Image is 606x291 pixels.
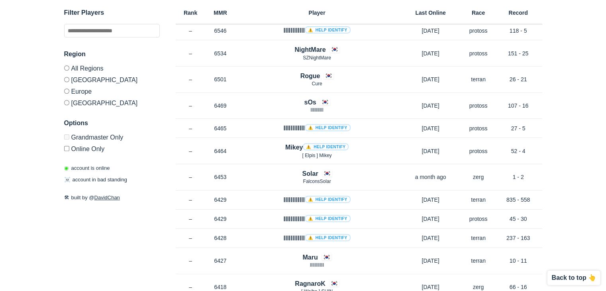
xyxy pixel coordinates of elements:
p: 6469 [206,102,235,110]
p: – [176,102,206,110]
a: ⚠️ Help identify [305,234,351,241]
p: [DATE] [399,283,463,291]
p: 6418 [206,283,235,291]
p: – [176,234,206,242]
h4: IIIllllIIIIl [283,124,350,133]
p: 6534 [206,49,235,57]
a: ⚠️ Help identify [303,143,349,150]
p: Back to top 👆 [551,275,596,281]
p: 26 - 21 [494,75,542,83]
p: [DATE] [399,102,463,110]
label: Europe [64,85,160,97]
label: [GEOGRAPHIC_DATA] [64,97,160,106]
label: All Regions [64,65,160,74]
p: – [176,27,206,35]
h6: Player [235,10,399,16]
h4: sOs [304,98,316,107]
span: FalconsSolar [303,179,331,184]
a: DavidChan [94,195,120,201]
span: [ Elpis ] Mikey [302,153,331,158]
span: SZNightMare [303,55,331,61]
p: terran [463,75,494,83]
h3: Options [64,118,160,128]
p: [DATE] [399,196,463,204]
p: – [176,173,206,181]
span: 🛠 [64,195,69,201]
a: ⚠️ Help identify [305,26,351,33]
p: protoss [463,124,494,132]
p: zerg [463,283,494,291]
p: account is online [64,164,110,172]
input: [GEOGRAPHIC_DATA] [64,100,69,105]
label: Only show accounts currently laddering [64,143,160,152]
p: 45 - 30 [494,215,542,223]
input: [GEOGRAPHIC_DATA] [64,77,69,82]
p: 835 - 558 [494,196,542,204]
p: protoss [463,49,494,57]
p: – [176,196,206,204]
input: Grandmaster Only [64,134,69,140]
p: – [176,75,206,83]
p: 6465 [206,124,235,132]
h6: Race [463,10,494,16]
p: 6464 [206,147,235,155]
p: terran [463,257,494,265]
span: ◉ [64,165,69,171]
p: terran [463,196,494,204]
input: All Regions [64,65,69,71]
p: account in bad standing [64,176,127,184]
p: [DATE] [399,257,463,265]
p: 66 - 16 [494,283,542,291]
p: 6546 [206,27,235,35]
p: [DATE] [399,75,463,83]
input: Europe [64,88,69,94]
p: [DATE] [399,27,463,35]
h3: Region [64,49,160,59]
p: – [176,49,206,57]
p: a month ago [399,173,463,181]
p: 151 - 25 [494,49,542,57]
h4: llllllllllll [283,26,350,35]
p: protoss [463,27,494,35]
h6: Record [494,10,542,16]
h6: MMR [206,10,235,16]
h4: RagnaroK [295,279,325,288]
h4: IIIlllIlllII [283,214,350,224]
p: – [176,124,206,132]
p: [DATE] [399,147,463,155]
h6: Rank [176,10,206,16]
p: 6428 [206,234,235,242]
p: zerg [463,173,494,181]
p: protoss [463,215,494,223]
h4: llllllllllll [283,234,350,243]
span: ☠️ [64,177,71,183]
span: Cure [312,81,322,87]
p: – [176,283,206,291]
p: 1 - 2 [494,173,542,181]
a: ⚠️ Help identify [305,196,351,203]
p: 6429 [206,196,235,204]
h4: Rogue [300,71,320,81]
p: 237 - 163 [494,234,542,242]
h4: Maru [302,253,318,262]
p: 6453 [206,173,235,181]
input: Online Only [64,146,69,151]
span: lIlIlIlIlllI [310,262,324,268]
a: ⚠️ Help identify [305,124,351,131]
p: 52 - 4 [494,147,542,155]
p: 6427 [206,257,235,265]
p: terran [463,234,494,242]
h6: Last Online [399,10,463,16]
p: 6429 [206,215,235,223]
p: [DATE] [399,215,463,223]
p: 107 - 16 [494,102,542,110]
p: – [176,147,206,155]
h4: llllllllllll [283,195,350,204]
p: 118 - 5 [494,27,542,35]
p: [DATE] [399,234,463,242]
a: ⚠️ Help identify [305,215,351,222]
p: built by @ [64,194,160,202]
h4: Solar [302,169,318,178]
p: [DATE] [399,49,463,57]
p: 10 - 11 [494,257,542,265]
